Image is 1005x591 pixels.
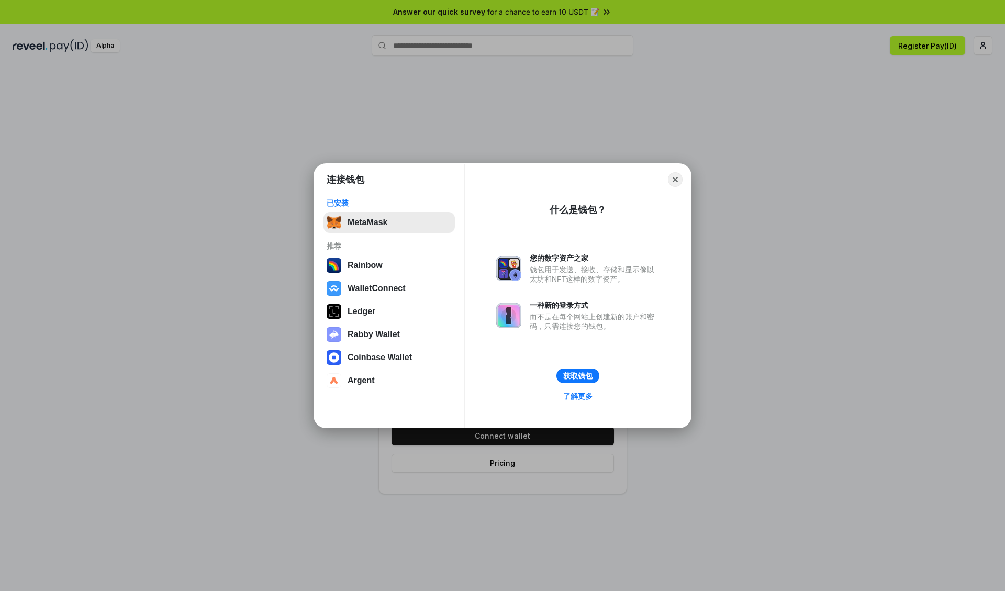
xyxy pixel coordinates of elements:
[348,376,375,385] div: Argent
[323,255,455,276] button: Rainbow
[348,261,383,270] div: Rainbow
[530,253,660,263] div: 您的数字资产之家
[327,304,341,319] img: svg+xml,%3Csvg%20xmlns%3D%22http%3A%2F%2Fwww.w3.org%2F2000%2Fsvg%22%20width%3D%2228%22%20height%3...
[348,307,375,316] div: Ledger
[496,303,521,328] img: svg+xml,%3Csvg%20xmlns%3D%22http%3A%2F%2Fwww.w3.org%2F2000%2Fsvg%22%20fill%3D%22none%22%20viewBox...
[557,389,599,403] a: 了解更多
[348,330,400,339] div: Rabby Wallet
[556,369,599,383] button: 获取钱包
[348,284,406,293] div: WalletConnect
[327,281,341,296] img: svg+xml,%3Csvg%20width%3D%2228%22%20height%3D%2228%22%20viewBox%3D%220%200%2028%2028%22%20fill%3D...
[327,258,341,273] img: svg+xml,%3Csvg%20width%3D%22120%22%20height%3D%22120%22%20viewBox%3D%220%200%20120%20120%22%20fil...
[327,350,341,365] img: svg+xml,%3Csvg%20width%3D%2228%22%20height%3D%2228%22%20viewBox%3D%220%200%2028%2028%22%20fill%3D...
[327,327,341,342] img: svg+xml,%3Csvg%20xmlns%3D%22http%3A%2F%2Fwww.w3.org%2F2000%2Fsvg%22%20fill%3D%22none%22%20viewBox...
[323,370,455,391] button: Argent
[668,172,683,187] button: Close
[530,300,660,310] div: 一种新的登录方式
[323,347,455,368] button: Coinbase Wallet
[327,173,364,186] h1: 连接钱包
[563,371,593,381] div: 获取钱包
[327,198,452,208] div: 已安装
[496,256,521,281] img: svg+xml,%3Csvg%20xmlns%3D%22http%3A%2F%2Fwww.w3.org%2F2000%2Fsvg%22%20fill%3D%22none%22%20viewBox...
[530,265,660,284] div: 钱包用于发送、接收、存储和显示像以太坊和NFT这样的数字资产。
[530,312,660,331] div: 而不是在每个网站上创建新的账户和密码，只需连接您的钱包。
[323,324,455,345] button: Rabby Wallet
[348,353,412,362] div: Coinbase Wallet
[327,373,341,388] img: svg+xml,%3Csvg%20width%3D%2228%22%20height%3D%2228%22%20viewBox%3D%220%200%2028%2028%22%20fill%3D...
[323,212,455,233] button: MetaMask
[348,218,387,227] div: MetaMask
[550,204,606,216] div: 什么是钱包？
[323,301,455,322] button: Ledger
[563,392,593,401] div: 了解更多
[327,241,452,251] div: 推荐
[323,278,455,299] button: WalletConnect
[327,215,341,230] img: svg+xml,%3Csvg%20fill%3D%22none%22%20height%3D%2233%22%20viewBox%3D%220%200%2035%2033%22%20width%...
